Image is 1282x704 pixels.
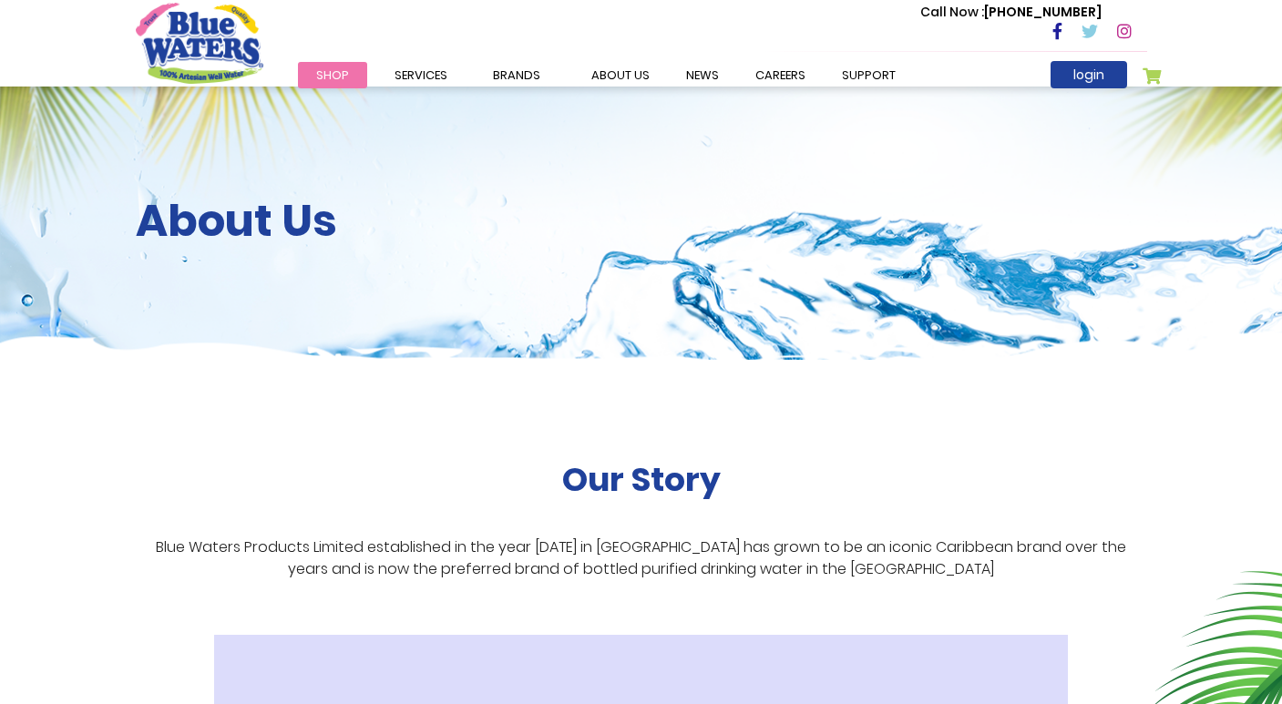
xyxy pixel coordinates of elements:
a: careers [737,62,824,88]
h2: Our Story [562,460,721,499]
h2: About Us [136,195,1147,248]
a: store logo [136,3,263,83]
p: [PHONE_NUMBER] [920,3,1102,22]
p: Blue Waters Products Limited established in the year [DATE] in [GEOGRAPHIC_DATA] has grown to be ... [136,536,1147,580]
a: about us [573,62,668,88]
a: News [668,62,737,88]
a: login [1051,61,1127,88]
a: support [824,62,914,88]
span: Shop [316,66,349,84]
span: Services [395,66,447,84]
span: Call Now : [920,3,984,21]
span: Brands [493,66,540,84]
